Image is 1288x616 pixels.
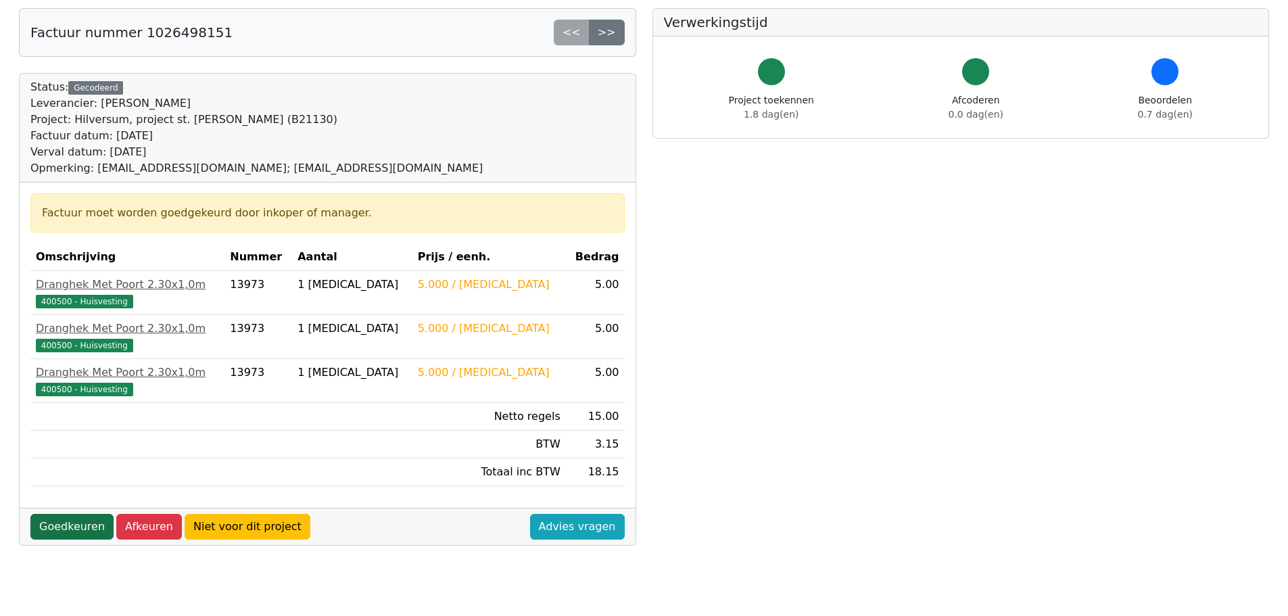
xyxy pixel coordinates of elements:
span: 400500 - Huisvesting [36,383,133,396]
div: Gecodeerd [68,81,123,95]
div: Project: Hilversum, project st. [PERSON_NAME] (B21130) [30,112,483,128]
div: 1 [MEDICAL_DATA] [297,321,406,337]
a: Dranghek Met Poort 2.30x1,0m400500 - Huisvesting [36,321,219,353]
a: Advies vragen [530,514,625,540]
td: 5.00 [566,359,625,403]
td: BTW [412,431,566,458]
div: 5.000 / [MEDICAL_DATA] [418,364,560,381]
td: Totaal inc BTW [412,458,566,486]
a: Niet voor dit project [185,514,310,540]
div: Status: [30,79,483,176]
a: Afkeuren [116,514,182,540]
div: Leverancier: [PERSON_NAME] [30,95,483,112]
h5: Verwerkingstijd [664,14,1258,30]
div: Opmerking: [EMAIL_ADDRESS][DOMAIN_NAME]; [EMAIL_ADDRESS][DOMAIN_NAME] [30,160,483,176]
h5: Factuur nummer 1026498151 [30,24,233,41]
div: Project toekennen [729,93,814,122]
div: 1 [MEDICAL_DATA] [297,364,406,381]
div: Afcoderen [949,93,1003,122]
div: Beoordelen [1138,93,1193,122]
th: Nummer [224,243,292,271]
a: Dranghek Met Poort 2.30x1,0m400500 - Huisvesting [36,364,219,397]
td: 15.00 [566,403,625,431]
div: Factuur moet worden goedgekeurd door inkoper of manager. [42,205,613,221]
th: Aantal [292,243,412,271]
td: 5.00 [566,315,625,359]
span: 400500 - Huisvesting [36,295,133,308]
div: Factuur datum: [DATE] [30,128,483,144]
span: 0.0 dag(en) [949,109,1003,120]
div: Dranghek Met Poort 2.30x1,0m [36,364,219,381]
td: 3.15 [566,431,625,458]
td: 13973 [224,315,292,359]
div: Dranghek Met Poort 2.30x1,0m [36,321,219,337]
a: Dranghek Met Poort 2.30x1,0m400500 - Huisvesting [36,277,219,309]
th: Prijs / eenh. [412,243,566,271]
th: Bedrag [566,243,625,271]
span: 400500 - Huisvesting [36,339,133,352]
span: 1.8 dag(en) [744,109,798,120]
div: 5.000 / [MEDICAL_DATA] [418,277,560,293]
td: 13973 [224,359,292,403]
div: Dranghek Met Poort 2.30x1,0m [36,277,219,293]
span: 0.7 dag(en) [1138,109,1193,120]
div: Verval datum: [DATE] [30,144,483,160]
td: 5.00 [566,271,625,315]
th: Omschrijving [30,243,224,271]
a: Goedkeuren [30,514,114,540]
td: 18.15 [566,458,625,486]
div: 1 [MEDICAL_DATA] [297,277,406,293]
a: >> [589,20,625,45]
td: 13973 [224,271,292,315]
td: Netto regels [412,403,566,431]
div: 5.000 / [MEDICAL_DATA] [418,321,560,337]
